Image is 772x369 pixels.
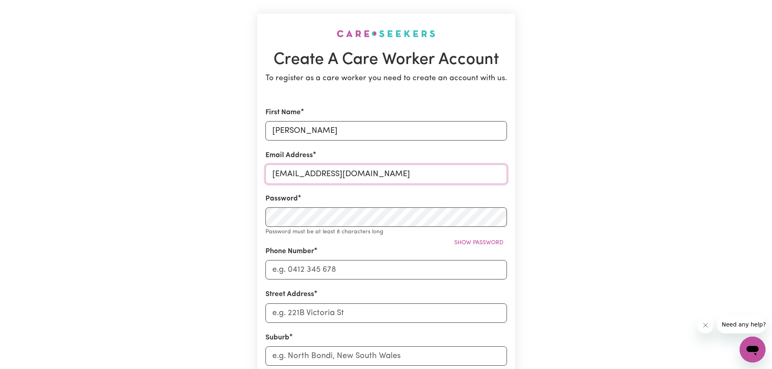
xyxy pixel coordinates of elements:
[265,246,314,257] label: Phone Number
[265,229,383,235] small: Password must be at least 8 characters long
[265,164,507,184] input: e.g. daniela.d88@gmail.com
[717,316,766,333] iframe: Message from company
[740,337,766,363] iframe: Button to launch messaging window
[265,121,507,141] input: e.g. Daniela
[265,107,301,118] label: First Name
[265,50,507,70] h1: Create A Care Worker Account
[265,346,507,366] input: e.g. North Bondi, New South Wales
[265,333,289,343] label: Suburb
[265,194,298,204] label: Password
[265,73,507,85] p: To register as a care worker you need to create an account with us.
[451,237,507,249] button: Show password
[265,303,507,323] input: e.g. 221B Victoria St
[265,260,507,279] input: e.g. 0412 345 678
[5,6,49,12] span: Need any help?
[697,317,714,333] iframe: Close message
[454,240,503,246] span: Show password
[265,289,314,300] label: Street Address
[265,150,313,161] label: Email Address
